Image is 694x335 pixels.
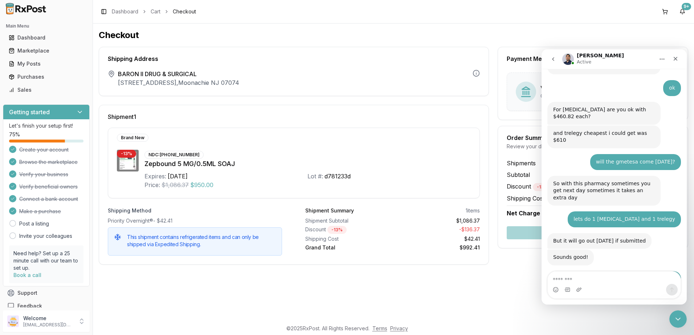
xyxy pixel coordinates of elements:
span: Discount [507,183,552,190]
iframe: Intercom live chat [669,310,687,328]
p: Need help? Set up a 25 minute call with our team to set up. [13,250,79,272]
a: Invite your colleagues [19,232,72,240]
div: Shipment Summary [305,207,354,214]
div: - $136.37 [395,226,479,234]
a: Dashboard [112,8,138,15]
h1: Checkout [99,29,688,41]
span: BARON II DRUG & SURGICAL [118,70,239,78]
a: Sales [6,83,87,96]
div: My Posts [9,60,84,67]
a: Post a listing [19,220,49,227]
h3: Getting started [9,108,50,116]
div: Dashboard [9,34,84,41]
div: Priority Overnight® - $42.41 [108,217,282,224]
img: User avatar [7,315,19,327]
span: Verify beneficial owners [19,183,78,190]
div: - 13 % [533,183,552,191]
span: Checkout [173,8,196,15]
div: $1,086.37 [395,217,479,224]
p: [EMAIL_ADDRESS][DOMAIN_NAME] [23,322,74,328]
div: Review your details before checkout [507,143,679,150]
div: Grand Total [305,244,389,251]
button: Feedback [3,299,90,313]
label: Shipping Method [108,207,282,214]
a: Terms [372,325,387,331]
span: Shipments [507,159,536,167]
div: [DATE] [168,172,188,181]
div: Checking ...0322 [540,92,613,100]
div: Brand New [117,134,148,142]
p: Welcome [23,315,74,322]
div: Purchases [9,73,84,80]
a: Privacy [390,325,408,331]
p: Let's finish your setup first! [9,122,83,129]
button: 9+ [677,6,688,17]
a: My Posts [6,57,87,70]
img: RxPost Logo [3,3,49,15]
span: Create your account [19,146,69,153]
button: Marketplace [3,45,90,57]
img: Zepbound 5 MG/0.5ML SOAJ [117,150,139,171]
div: Expires: [144,172,166,181]
span: $1,086.37 [162,181,189,189]
div: VALLEY NATIONAL BANK [540,84,613,92]
div: $992.41 [395,244,479,251]
span: Make a purchase [19,208,61,215]
span: Shipment 1 [108,114,136,120]
iframe: Intercom live chat [542,49,687,305]
div: Price: [144,181,160,189]
span: 75 % [9,131,20,138]
div: - 13 % [327,226,347,234]
button: Support [3,286,90,299]
div: Lot #: [307,172,323,181]
span: $950.00 [190,181,213,189]
div: Sales [9,86,84,94]
div: 9+ [682,3,691,10]
span: Net Charge [507,210,540,217]
div: Marketplace [9,47,84,54]
span: Subtotal [507,170,530,179]
div: $42.41 [395,235,479,243]
button: Purchases [3,71,90,83]
div: Shipping Cost [305,235,389,243]
span: Feedback [17,302,42,310]
div: Order Summary [507,135,679,141]
a: Book a call [13,272,41,278]
a: Cart [151,8,160,15]
div: 1 items [466,207,480,214]
nav: breadcrumb [112,8,196,15]
div: Payment Method [507,56,679,62]
p: [STREET_ADDRESS] , Moonachie NJ 07074 [118,78,239,87]
a: Dashboard [6,31,87,44]
span: Shipping Cost [507,194,545,203]
div: Discount [305,226,389,234]
h5: This shipment contains refrigerated items and can only be shipped via Expedited Shipping. [127,233,276,248]
span: Verify your business [19,171,68,178]
button: Dashboard [3,32,90,44]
